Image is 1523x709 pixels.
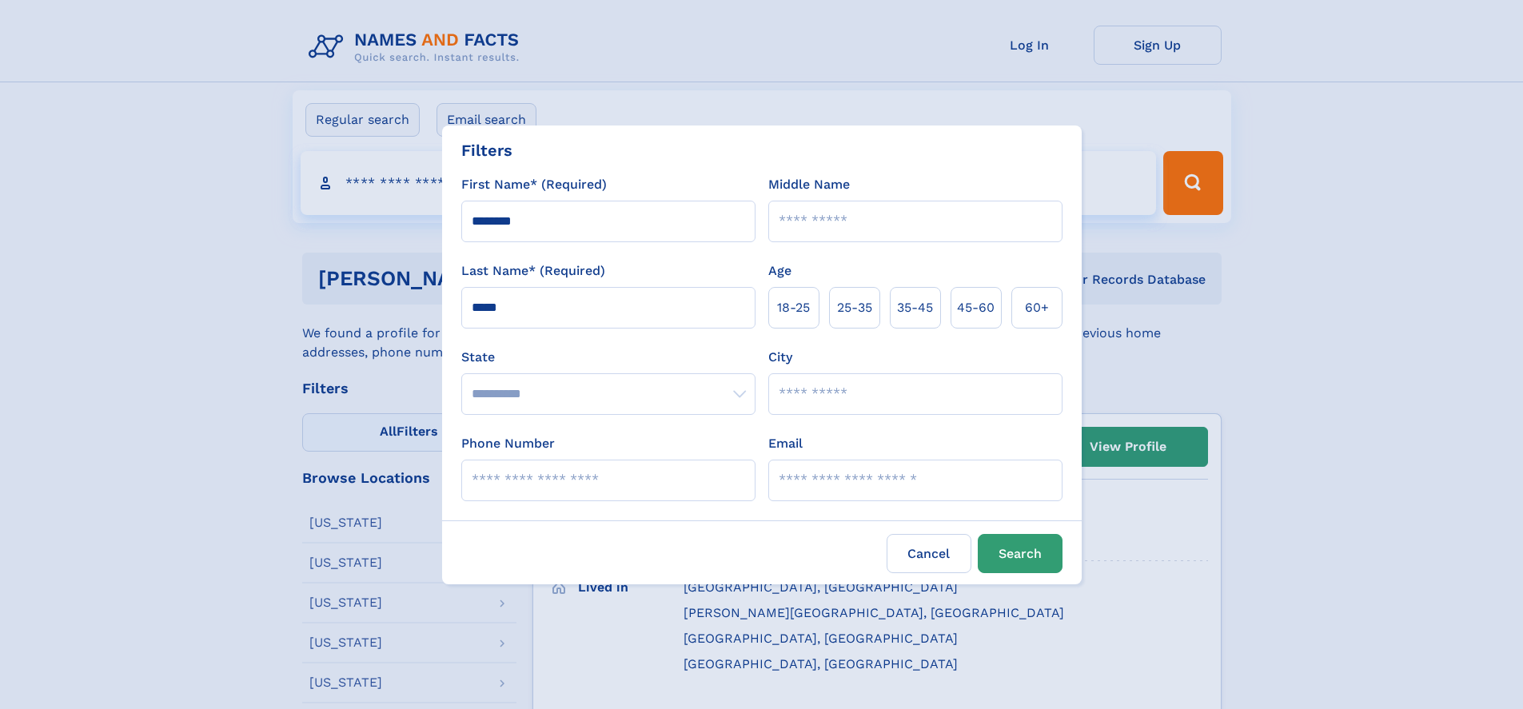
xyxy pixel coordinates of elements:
[461,434,555,453] label: Phone Number
[837,298,872,317] span: 25‑35
[768,175,850,194] label: Middle Name
[461,348,756,367] label: State
[957,298,995,317] span: 45‑60
[461,175,607,194] label: First Name* (Required)
[768,434,803,453] label: Email
[897,298,933,317] span: 35‑45
[978,534,1063,573] button: Search
[1025,298,1049,317] span: 60+
[461,138,512,162] div: Filters
[461,261,605,281] label: Last Name* (Required)
[887,534,971,573] label: Cancel
[768,261,791,281] label: Age
[777,298,810,317] span: 18‑25
[768,348,792,367] label: City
